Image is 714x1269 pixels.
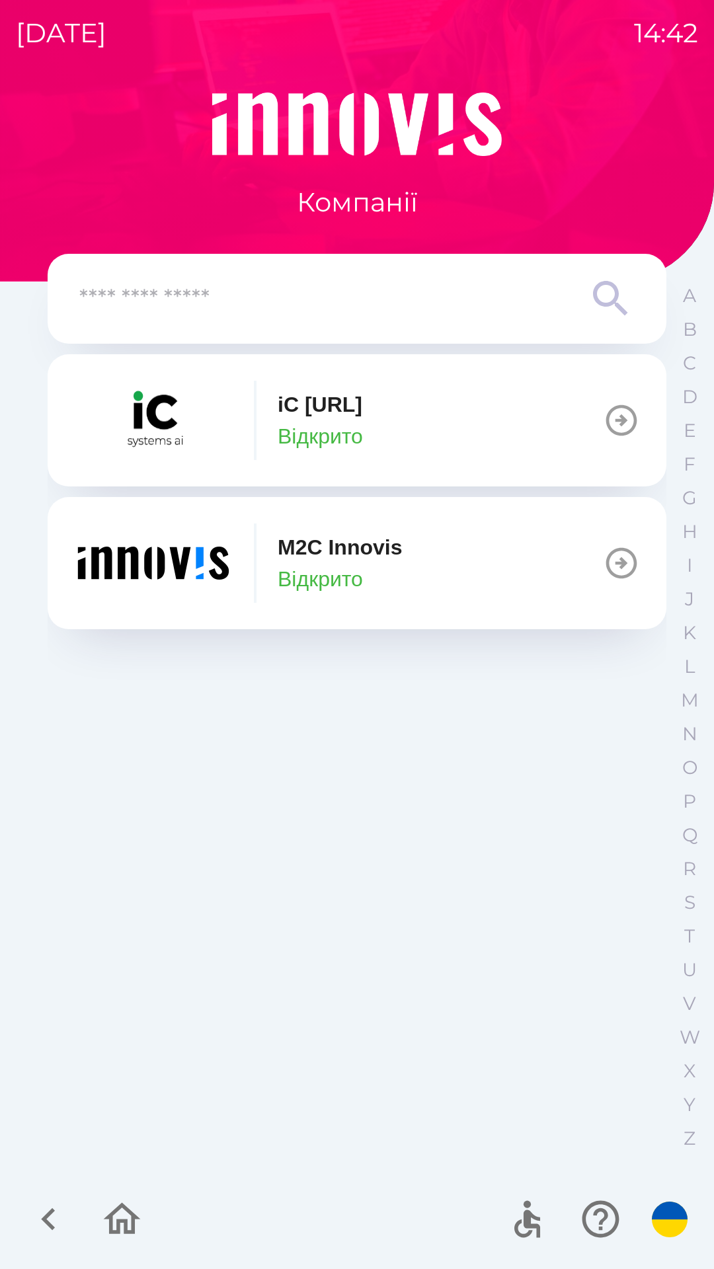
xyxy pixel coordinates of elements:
button: Q [673,818,706,852]
p: H [682,520,697,543]
p: O [682,756,697,779]
p: X [684,1059,695,1083]
p: Z [684,1127,695,1150]
p: [DATE] [16,13,106,53]
p: iC [URL] [278,389,362,420]
button: B [673,313,706,346]
p: L [684,655,695,678]
p: Компанії [297,182,418,222]
p: I [687,554,692,577]
p: 14:42 [634,13,698,53]
p: E [684,419,696,442]
button: E [673,414,706,447]
button: C [673,346,706,380]
button: A [673,279,706,313]
p: P [683,790,696,813]
p: Q [682,824,697,847]
button: iC [URL]Відкрито [48,354,666,486]
button: F [673,447,706,481]
button: N [673,717,706,751]
p: U [682,958,697,981]
p: W [680,1026,700,1049]
p: F [684,453,695,476]
button: P [673,785,706,818]
img: Logo [48,93,666,156]
button: W [673,1020,706,1054]
p: J [685,588,694,611]
p: Відкрито [278,563,363,595]
button: H [673,515,706,549]
button: Z [673,1122,706,1155]
button: O [673,751,706,785]
p: G [682,486,697,510]
button: S [673,886,706,919]
p: K [683,621,696,644]
button: M [673,683,706,717]
button: J [673,582,706,616]
button: Y [673,1088,706,1122]
p: V [683,992,696,1015]
button: G [673,481,706,515]
button: U [673,953,706,987]
button: M2C InnovisВідкрито [48,497,666,629]
button: L [673,650,706,683]
img: uk flag [652,1202,688,1237]
p: N [682,722,697,746]
p: Відкрито [278,420,363,452]
button: R [673,852,706,886]
p: M2C Innovis [278,531,402,563]
p: C [683,352,696,375]
p: B [683,318,697,341]
p: R [683,857,696,880]
button: K [673,616,706,650]
p: S [684,891,695,914]
button: V [673,987,706,1020]
img: 0b57a2db-d8c2-416d-bc33-8ae43c84d9d8.png [74,381,233,460]
p: M [681,689,699,712]
p: A [683,284,696,307]
button: D [673,380,706,414]
button: T [673,919,706,953]
button: X [673,1054,706,1088]
p: Y [684,1093,695,1116]
img: ef454dd6-c04b-4b09-86fc-253a1223f7b7.png [74,523,233,603]
p: T [684,925,695,948]
p: D [682,385,697,408]
button: I [673,549,706,582]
